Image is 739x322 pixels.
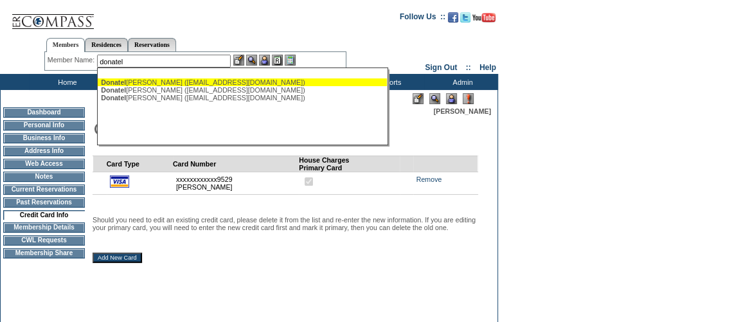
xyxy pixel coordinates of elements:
img: Subscribe to our YouTube Channel [472,13,495,22]
a: Sign Out [425,63,457,72]
img: b_calculator.gif [285,55,296,66]
td: CWL Requests [3,235,85,246]
td: Notes [3,172,85,182]
td: House Charges Primary Card [299,156,400,172]
span: [PERSON_NAME] [434,107,491,115]
td: Credit Card Info [3,210,85,220]
span: Donatel [101,86,126,94]
span: :: [466,63,471,72]
img: Become our fan on Facebook [448,12,458,22]
img: Compass Home [11,3,94,30]
a: Become our fan on Facebook [448,16,458,24]
td: Web Access [3,159,85,169]
a: Members [46,38,85,52]
div: Member Name: [48,55,97,66]
td: Membership Share [3,248,85,258]
img: View [246,55,257,66]
input: Add New Card [93,253,142,263]
td: Address Info [3,146,85,156]
td: xxxxxxxxxxxx9529 [PERSON_NAME] [173,172,299,194]
img: icon_cc_visa.gif [110,175,129,188]
td: Home [29,74,103,90]
td: Personal Info [3,120,85,130]
td: Follow Us :: [400,11,445,26]
td: Dashboard [3,107,85,118]
td: Business Info [3,133,85,143]
td: Membership Details [3,222,85,233]
img: pgTtlCreditCardInfo.gif [93,115,350,141]
img: View Mode [429,93,440,104]
img: Reservations [272,55,283,66]
img: Edit Mode [413,93,423,104]
img: Impersonate [446,93,457,104]
div: [PERSON_NAME] ([EMAIL_ADDRESS][DOMAIN_NAME]) [101,86,384,94]
span: Donatel [101,78,126,86]
div: [PERSON_NAME] ([EMAIL_ADDRESS][DOMAIN_NAME]) [101,94,384,102]
a: Reservations [128,38,176,51]
img: Log Concern/Member Elevation [463,93,474,104]
a: Help [479,63,496,72]
a: Follow us on Twitter [460,16,470,24]
td: Admin [424,74,498,90]
a: Remove [416,175,442,183]
img: b_edit.gif [233,55,244,66]
div: [PERSON_NAME] ([EMAIL_ADDRESS][DOMAIN_NAME]) [101,78,384,86]
p: Should you need to edit an existing credit card, please delete it from the list and re-enter the ... [93,216,478,231]
td: Past Reservations [3,197,85,208]
td: Current Reservations [3,184,85,195]
td: Card Type [107,156,173,172]
span: Donatel [101,94,126,102]
a: Subscribe to our YouTube Channel [472,16,495,24]
img: Follow us on Twitter [460,12,470,22]
img: Impersonate [259,55,270,66]
a: Residences [85,38,128,51]
td: Card Number [173,156,299,172]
